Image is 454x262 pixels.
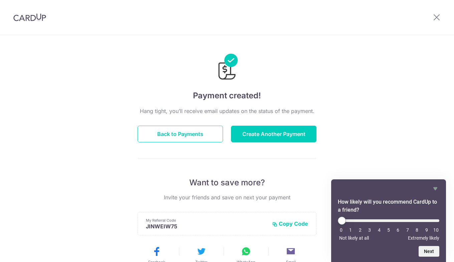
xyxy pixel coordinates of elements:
img: Payments [216,54,238,82]
span: Extremely likely [408,235,439,241]
li: 8 [414,227,420,233]
li: 0 [338,227,345,233]
li: 4 [376,227,383,233]
h2: How likely will you recommend CardUp to a friend? Select an option from 0 to 10, with 0 being Not... [338,198,439,214]
button: Next question [419,246,439,257]
button: Copy Code [272,220,308,227]
li: 3 [366,227,373,233]
p: JINWEIW75 [146,223,267,230]
button: Create Another Payment [231,126,316,142]
span: Not likely at all [339,235,369,241]
li: 2 [357,227,364,233]
li: 6 [395,227,401,233]
button: Back to Payments [138,126,223,142]
li: 1 [347,227,354,233]
button: Hide survey [431,185,439,193]
h4: Payment created! [138,90,316,102]
p: My Referral Code [146,218,267,223]
div: How likely will you recommend CardUp to a friend? Select an option from 0 to 10, with 0 being Not... [338,217,439,241]
li: 9 [423,227,430,233]
li: 10 [433,227,439,233]
li: 7 [404,227,411,233]
p: Want to save more? [138,177,316,188]
p: Invite your friends and save on next your payment [138,193,316,201]
img: CardUp [13,13,46,21]
li: 5 [385,227,392,233]
div: How likely will you recommend CardUp to a friend? Select an option from 0 to 10, with 0 being Not... [338,185,439,257]
p: Hang tight, you’ll receive email updates on the status of the payment. [138,107,316,115]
